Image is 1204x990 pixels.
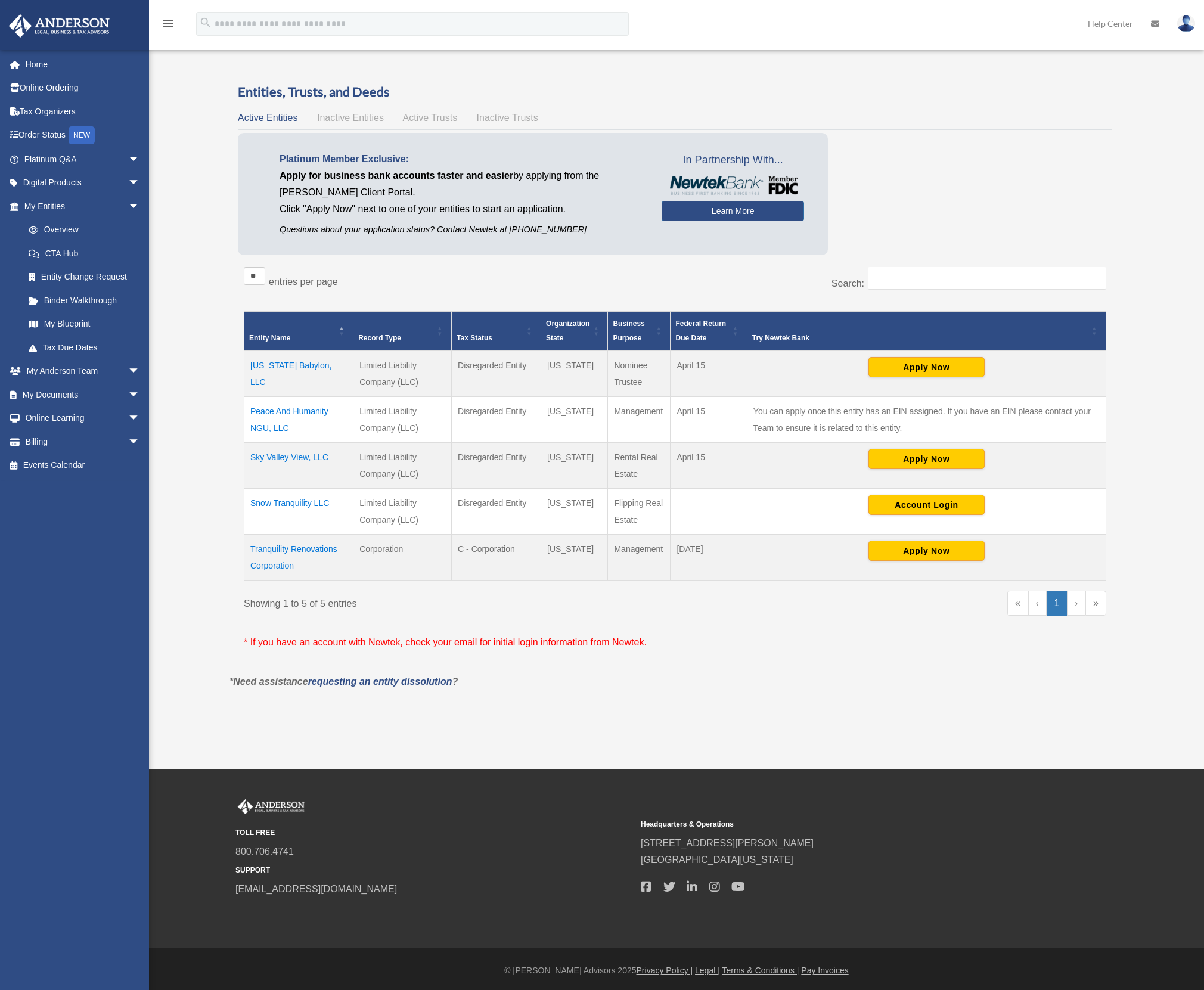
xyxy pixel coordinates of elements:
td: [US_STATE] Babylon, LLC [244,350,353,397]
td: [US_STATE] [541,350,608,397]
a: My Documentsarrow_drop_down [8,383,158,406]
small: TOLL FREE [235,827,632,839]
th: Business Purpose: Activate to sort [608,311,671,350]
p: Click "Apply Now" next to one of your entities to start an application. [280,201,644,218]
th: Tax Status: Activate to sort [452,311,541,350]
img: User Pic [1177,15,1195,32]
span: arrow_drop_down [128,430,152,454]
span: Inactive Trusts [477,113,538,123]
a: Legal | [695,966,720,975]
a: 1 [1047,591,1068,616]
label: entries per page [269,277,338,287]
a: Next [1067,591,1085,616]
span: arrow_drop_down [128,406,152,431]
a: Previous [1028,591,1047,616]
div: Try Newtek Bank [752,331,1088,345]
td: Disregarded Entity [452,350,541,397]
td: Flipping Real Estate [608,488,671,534]
i: search [199,16,212,29]
td: [US_STATE] [541,534,608,581]
td: [US_STATE] [541,488,608,534]
span: arrow_drop_down [128,383,152,407]
td: April 15 [671,396,747,442]
a: First [1007,591,1028,616]
a: My Blueprint [17,312,152,336]
span: Business Purpose [613,319,644,342]
td: Limited Liability Company (LLC) [353,396,452,442]
td: Peace And Humanity NGU, LLC [244,396,353,442]
button: Apply Now [868,449,985,469]
h3: Entities, Trusts, and Deeds [238,83,1112,101]
td: April 15 [671,350,747,397]
p: Platinum Member Exclusive: [280,151,644,167]
span: In Partnership With... [662,151,804,170]
td: [US_STATE] [541,396,608,442]
td: Limited Liability Company (LLC) [353,350,452,397]
a: My Anderson Teamarrow_drop_down [8,359,158,383]
button: Apply Now [868,357,985,377]
span: arrow_drop_down [128,147,152,172]
a: Tax Due Dates [17,336,152,359]
th: Organization State: Activate to sort [541,311,608,350]
td: Disregarded Entity [452,396,541,442]
td: You can apply once this entity has an EIN assigned. If you have an EIN please contact your Team t... [747,396,1106,442]
span: arrow_drop_down [128,171,152,195]
span: arrow_drop_down [128,194,152,219]
a: Digital Productsarrow_drop_down [8,171,158,195]
a: requesting an entity dissolution [308,676,452,687]
span: Organization State [546,319,589,342]
span: Inactive Entities [317,113,384,123]
a: Binder Walkthrough [17,288,152,312]
span: Entity Name [249,334,290,342]
td: [DATE] [671,534,747,581]
span: Active Trusts [403,113,458,123]
div: Showing 1 to 5 of 5 entries [244,591,666,612]
td: Management [608,534,671,581]
td: Limited Liability Company (LLC) [353,442,452,488]
th: Try Newtek Bank : Activate to sort [747,311,1106,350]
th: Record Type: Activate to sort [353,311,452,350]
a: Online Learningarrow_drop_down [8,406,158,430]
small: Headquarters & Operations [641,818,1038,831]
td: Management [608,396,671,442]
a: Overview [17,218,146,242]
a: 800.706.4741 [235,846,294,856]
td: April 15 [671,442,747,488]
td: Snow Tranquility LLC [244,488,353,534]
td: Corporation [353,534,452,581]
p: by applying from the [PERSON_NAME] Client Portal. [280,167,644,201]
a: menu [161,21,175,31]
img: Anderson Advisors Platinum Portal [5,14,113,38]
p: Questions about your application status? Contact Newtek at [PHONE_NUMBER] [280,222,644,237]
td: C - Corporation [452,534,541,581]
label: Search: [831,278,864,288]
th: Federal Return Due Date: Activate to sort [671,311,747,350]
a: Online Ordering [8,76,158,100]
a: Events Calendar [8,454,158,477]
td: Sky Valley View, LLC [244,442,353,488]
button: Account Login [868,495,985,515]
span: Tax Status [457,334,492,342]
button: Apply Now [868,541,985,561]
td: Tranquility Renovations Corporation [244,534,353,581]
small: SUPPORT [235,864,632,877]
span: arrow_drop_down [128,359,152,384]
a: Privacy Policy | [637,966,693,975]
div: © [PERSON_NAME] Advisors 2025 [149,963,1204,978]
a: [EMAIL_ADDRESS][DOMAIN_NAME] [235,884,397,894]
a: Account Login [868,499,985,509]
td: Nominee Trustee [608,350,671,397]
span: Federal Return Due Date [675,319,726,342]
a: Order StatusNEW [8,123,158,148]
a: Billingarrow_drop_down [8,430,158,454]
a: [STREET_ADDRESS][PERSON_NAME] [641,838,814,848]
td: Rental Real Estate [608,442,671,488]
a: [GEOGRAPHIC_DATA][US_STATE] [641,855,793,865]
a: CTA Hub [17,241,152,265]
a: Pay Invoices [801,966,848,975]
img: Anderson Advisors Platinum Portal [235,799,307,815]
td: [US_STATE] [541,442,608,488]
a: My Entitiesarrow_drop_down [8,194,152,218]
a: Last [1085,591,1106,616]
